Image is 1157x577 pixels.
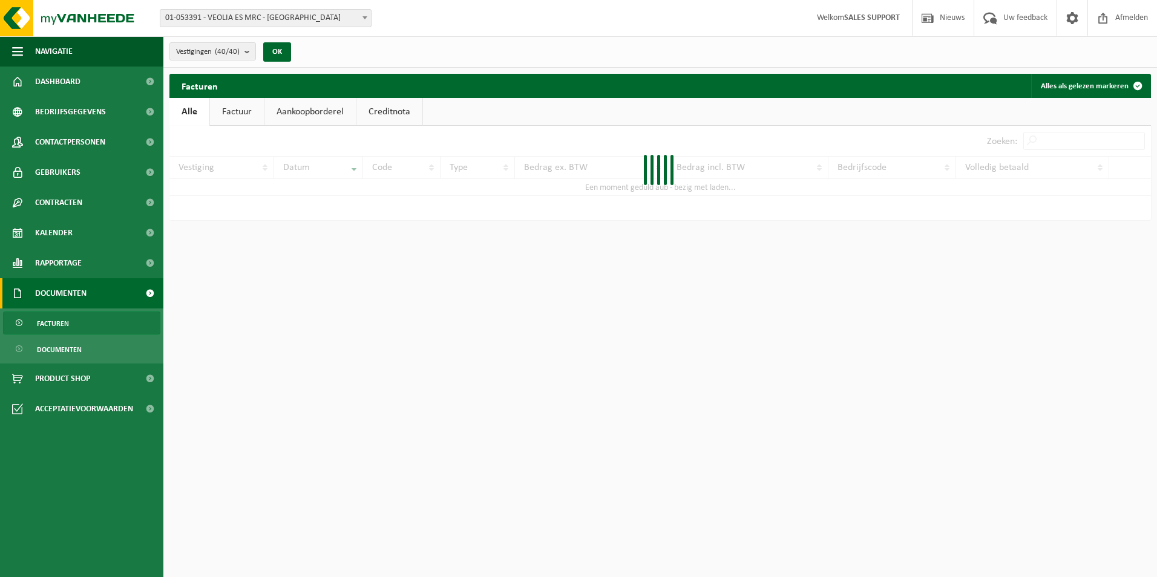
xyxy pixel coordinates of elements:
span: Facturen [37,312,69,335]
span: 01-053391 - VEOLIA ES MRC - ANTWERPEN [160,10,371,27]
a: Facturen [3,311,160,334]
span: Bedrijfsgegevens [35,97,106,127]
strong: SALES SUPPORT [844,13,900,22]
span: Acceptatievoorwaarden [35,394,133,424]
button: OK [263,42,291,62]
span: Documenten [37,338,82,361]
button: Vestigingen(40/40) [169,42,256,60]
span: Navigatie [35,36,73,67]
a: Aankoopborderel [264,98,356,126]
a: Factuur [210,98,264,126]
span: Rapportage [35,248,82,278]
count: (40/40) [215,48,240,56]
span: Contracten [35,187,82,218]
span: Product Shop [35,363,90,394]
span: Kalender [35,218,73,248]
a: Creditnota [356,98,422,126]
span: Contactpersonen [35,127,105,157]
a: Documenten [3,337,160,360]
span: Documenten [35,278,87,308]
span: Dashboard [35,67,80,97]
h2: Facturen [169,74,230,97]
span: 01-053391 - VEOLIA ES MRC - ANTWERPEN [160,9,372,27]
span: Vestigingen [176,43,240,61]
button: Alles als gelezen markeren [1031,74,1150,98]
a: Alle [169,98,209,126]
span: Gebruikers [35,157,80,187]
